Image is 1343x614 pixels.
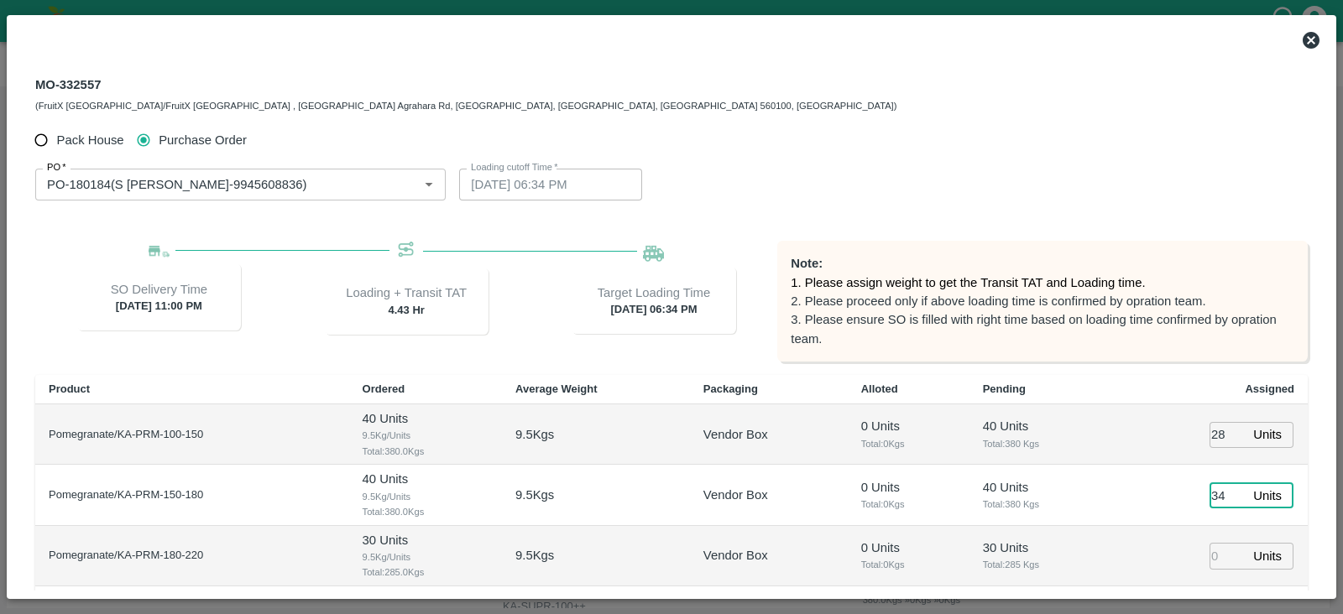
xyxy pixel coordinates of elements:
b: Pending [983,382,1026,395]
p: Units [1253,547,1282,565]
b: Average Weight [515,382,598,395]
span: Total: 0 Kgs [861,497,956,512]
b: Packaging [703,382,758,395]
label: PO [47,161,66,174]
p: SO Delivery Time [111,280,207,299]
label: Loading cutoff Time [471,161,558,174]
p: Target Loading Time [598,284,711,302]
input: 0 [1210,422,1246,448]
span: Purchase Order [159,131,247,149]
p: 0 Units [861,417,956,435]
span: Pack House [57,131,124,149]
p: 40 Units [983,478,1100,497]
td: Pomegranate/KA-PRM-100-150 [35,404,349,465]
p: Vendor Box [703,425,768,444]
p: 2. Please proceed only if above loading time is confirmed by opration team. [791,292,1294,310]
p: 30 Units [363,531,489,549]
div: 4.43 Hr [325,268,489,335]
p: 1. Please assign weight to get the Transit TAT and Loading time. [791,273,1294,292]
input: 0 [1210,482,1246,508]
b: Note: [791,257,823,270]
p: Units [1253,425,1282,444]
p: 0 Units [861,478,956,497]
input: Choose date, selected date is Oct 12, 2025 [459,169,630,200]
span: Total: 0 Kgs [861,557,956,572]
p: 9.5 Kgs [515,486,554,504]
img: Transit [396,241,417,262]
span: 9.5 Kg/Units [363,489,489,504]
p: Units [1253,487,1282,505]
span: Total: 285 Kgs [983,557,1100,572]
p: Vendor Box [703,486,768,504]
p: 3. Please ensure SO is filled with right time based on loading time confirmed by opration team. [791,310,1294,348]
span: Total: 0 Kgs [861,436,956,451]
p: 40 Units [363,470,489,488]
span: Total: 380.0 Kgs [363,444,489,459]
p: 30 Units [983,539,1100,557]
img: Delivery [149,246,170,258]
div: [DATE] 11:00 PM [77,263,241,330]
p: 9.5 Kgs [515,425,554,444]
span: Total: 380.0 Kgs [363,504,489,519]
input: Select PO [40,174,391,195]
p: 40 Units [363,409,489,428]
span: Total: 380 Kgs [983,436,1100,451]
b: Ordered [363,382,405,395]
span: 9.5 Kg/Units [363,549,489,565]
b: Alloted [861,382,898,395]
div: MO-332557 [35,74,896,114]
b: Product [49,382,90,395]
p: 40 Units [983,417,1100,435]
td: Pomegranate/KA-PRM-150-180 [35,465,349,525]
img: Loading [643,242,664,262]
td: Pomegranate/KA-PRM-180-220 [35,526,349,586]
p: 9.5 Kgs [515,546,554,565]
span: Total: 285.0 Kgs [363,565,489,580]
p: 0 Units [861,539,956,557]
div: (FruitX [GEOGRAPHIC_DATA]/FruitX [GEOGRAPHIC_DATA] , [GEOGRAPHIC_DATA] Agrahara Rd, [GEOGRAPHIC_D... [35,96,896,114]
button: Open [418,174,440,195]
span: 9.5 Kg/Units [363,428,489,443]
b: Assigned [1245,382,1294,395]
p: Vendor Box [703,546,768,565]
input: 0 [1210,543,1246,569]
p: Loading + Transit TAT [346,284,467,302]
span: Total: 380 Kgs [983,497,1100,512]
div: [DATE] 06:34 PM [572,267,735,334]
